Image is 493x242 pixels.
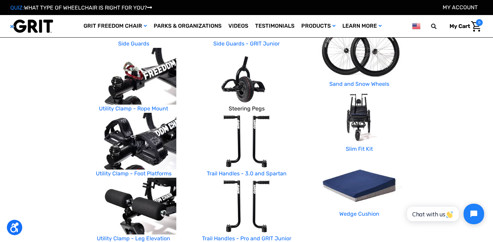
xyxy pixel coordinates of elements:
[450,23,470,29] span: My Cart
[476,19,483,26] span: 0
[443,4,478,11] a: Account
[10,19,53,33] img: GRIT All-Terrain Wheelchair and Mobility Equipment
[400,198,490,230] iframe: Tidio Chat
[225,15,252,37] a: Videos
[329,81,389,87] a: Sand and Snow Wheels
[80,15,150,37] a: GRIT Freedom Chair
[252,15,298,37] a: Testimonials
[339,15,385,37] a: Learn More
[346,146,373,152] a: Slim Fit Kit
[10,4,24,11] span: QUIZ:
[412,22,420,30] img: us.png
[118,40,149,47] a: Side Guards
[207,170,287,177] a: Trail Handles - 3.0 and Spartan
[298,15,339,37] a: Products
[96,170,172,177] a: Utility Clamp - Foot Platforms
[97,235,170,242] a: Utility Clamp - Leg Elevation
[10,4,152,11] a: QUIZ:WHAT TYPE OF WHEELCHAIR IS RIGHT FOR YOU?
[339,211,379,217] a: Wedge Cushion
[213,40,280,47] a: Side Guards - GRIT Junior
[444,19,483,33] a: Cart with 0 items
[434,19,444,33] input: Search
[471,21,481,32] img: Cart
[229,105,265,112] a: Steering Pegs
[99,105,168,112] a: Utility Clamp - Rope Mount
[202,235,291,242] a: Trail Handles - Pro and GRIT Junior
[150,15,225,37] a: Parks & Organizations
